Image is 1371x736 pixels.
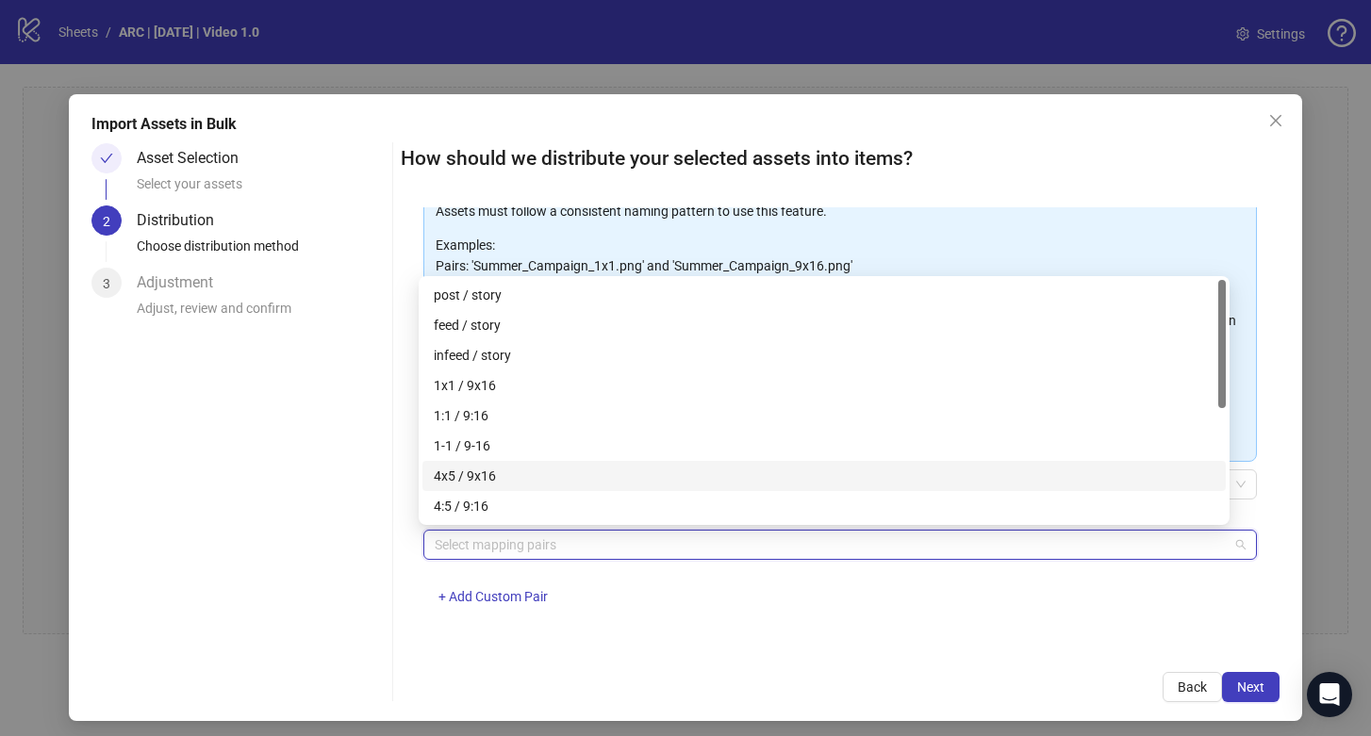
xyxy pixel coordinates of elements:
div: 4:5 / 9:16 [422,491,1226,521]
div: Adjustment [137,268,228,298]
span: 2 [103,214,110,229]
div: Import Assets in Bulk [91,113,1280,136]
span: check [100,152,113,165]
button: Back [1163,672,1222,702]
div: Adjust, review and confirm [137,298,385,330]
div: feed / story [434,315,1214,335]
button: + Add Custom Pair [423,582,563,613]
div: 1:1 / 9:16 [422,401,1226,431]
div: 1x1 / 9x16 [434,375,1214,396]
div: Asset Selection [137,143,254,173]
div: Choose distribution method [137,236,385,268]
div: post / story [422,280,1226,310]
span: Next [1237,679,1264,695]
div: 4:5 / 9:16 [434,496,1214,516]
button: Close [1261,106,1291,136]
span: Back [1178,679,1207,695]
div: infeed / story [422,340,1226,370]
p: Examples: Pairs: 'Summer_Campaign_1x1.png' and 'Summer_Campaign_9x16.png' Triples: 'Summer_Campai... [436,235,1246,297]
h2: How should we distribute your selected assets into items? [401,143,1280,174]
div: 1-1 / 9-16 [422,431,1226,461]
span: + Add Custom Pair [438,589,548,604]
div: 4x5 / 9x16 [422,461,1226,491]
button: Next [1222,672,1280,702]
div: Distribution [137,205,229,236]
div: Select your assets [137,173,385,205]
div: 1-1 / 9-16 [434,435,1214,456]
div: feed / story [422,310,1226,340]
div: post / story [434,285,1214,305]
div: 4x5 / 9x16 [434,466,1214,486]
p: Assets must follow a consistent naming pattern to use this feature. [436,201,1246,221]
div: 1:1 / 9:16 [434,405,1214,426]
div: infeed / story [434,345,1214,366]
span: close [1268,113,1283,128]
div: 1x1 / 9x16 [422,370,1226,401]
div: Open Intercom Messenger [1307,672,1352,717]
span: 3 [103,276,110,291]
